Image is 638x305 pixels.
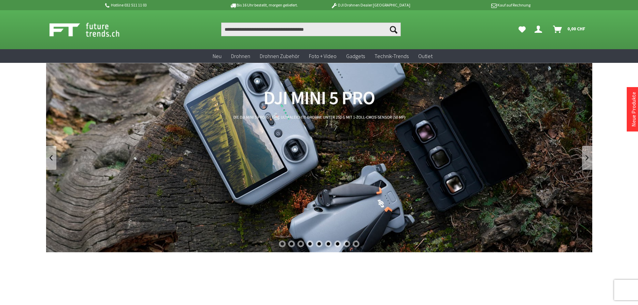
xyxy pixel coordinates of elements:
a: Gadgets [341,49,370,63]
a: Foto + Video [304,49,341,63]
a: Dein Konto [532,23,548,36]
span: 0,00 CHF [567,23,585,34]
div: 3 [297,240,304,247]
div: 1 [279,240,286,247]
span: Drohnen [231,53,250,59]
a: DJI Mini 5 Pro [46,63,592,252]
p: Kauf auf Rechnung [424,1,530,9]
span: Drohnen Zubehör [260,53,299,59]
a: Neue Produkte [630,92,637,127]
a: Drohnen Zubehör [255,49,304,63]
a: Meine Favoriten [515,23,529,36]
span: Neu [213,53,222,59]
div: 9 [353,240,359,247]
span: Foto + Video [309,53,337,59]
div: 7 [334,240,341,247]
div: 8 [343,240,350,247]
div: 4 [307,240,313,247]
p: Bis 16 Uhr bestellt, morgen geliefert. [211,1,317,9]
a: Outlet [413,49,437,63]
div: 6 [325,240,332,247]
img: Shop Futuretrends - zur Startseite wechseln [49,21,134,38]
a: Technik-Trends [370,49,413,63]
p: Hotline 032 511 11 03 [104,1,211,9]
a: Drohnen [226,49,255,63]
a: Neu [208,49,226,63]
p: DJI Drohnen Dealer [GEOGRAPHIC_DATA] [317,1,424,9]
span: Gadgets [346,53,365,59]
div: 5 [316,240,323,247]
a: Warenkorb [550,23,589,36]
span: Outlet [418,53,433,59]
span: Technik-Trends [374,53,409,59]
input: Produkt, Marke, Kategorie, EAN, Artikelnummer… [221,23,401,36]
div: 2 [288,240,295,247]
button: Suchen [386,23,401,36]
